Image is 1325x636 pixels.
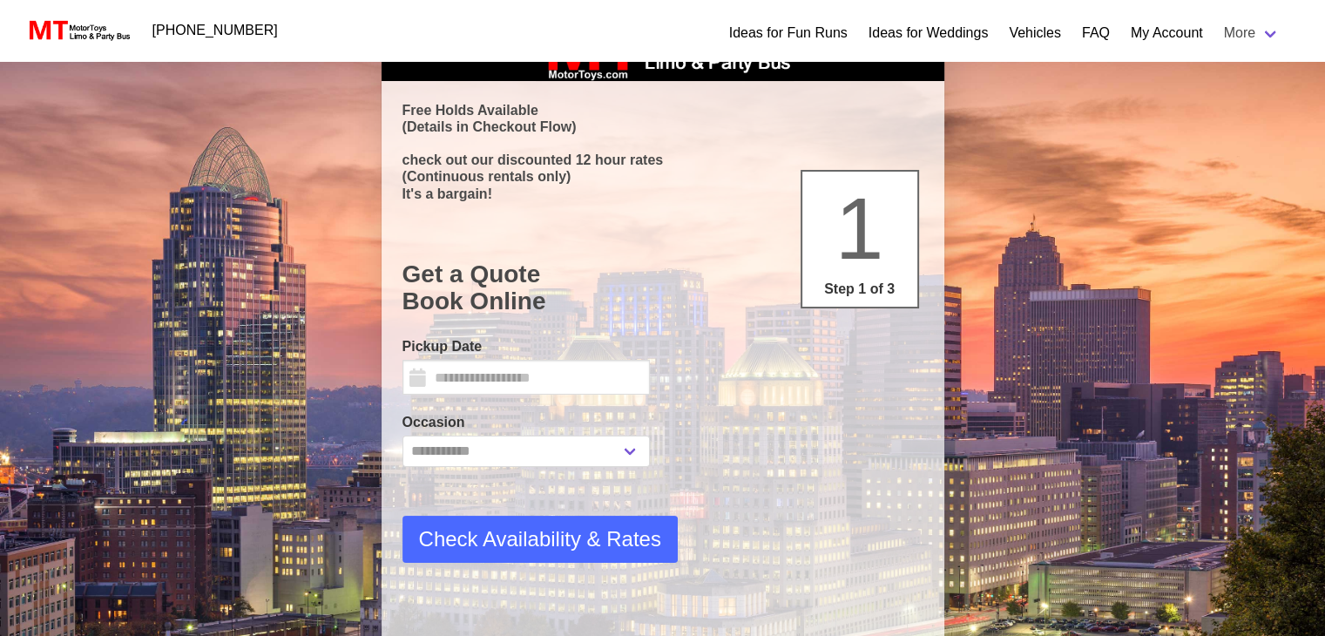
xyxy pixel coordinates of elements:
[1131,23,1203,44] a: My Account
[402,186,923,202] p: It's a bargain!
[869,23,989,44] a: Ideas for Weddings
[142,13,288,48] a: [PHONE_NUMBER]
[1009,23,1061,44] a: Vehicles
[402,152,923,168] p: check out our discounted 12 hour rates
[402,412,650,433] label: Occasion
[729,23,848,44] a: Ideas for Fun Runs
[402,516,678,563] button: Check Availability & Rates
[402,102,923,118] p: Free Holds Available
[402,168,923,185] p: (Continuous rentals only)
[835,179,884,277] span: 1
[1082,23,1110,44] a: FAQ
[419,524,661,555] span: Check Availability & Rates
[809,279,910,300] p: Step 1 of 3
[402,118,923,135] p: (Details in Checkout Flow)
[402,260,923,315] h1: Get a Quote Book Online
[402,336,650,357] label: Pickup Date
[1213,16,1290,51] a: More
[24,18,132,43] img: MotorToys Logo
